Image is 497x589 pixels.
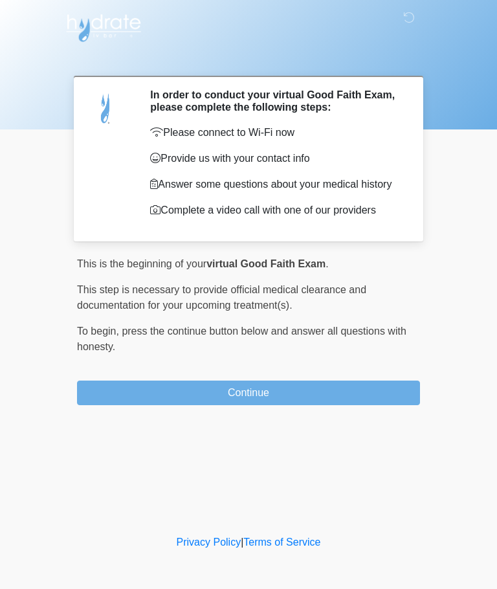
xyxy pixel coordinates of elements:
[206,258,326,269] strong: virtual Good Faith Exam
[87,89,126,128] img: Agent Avatar
[177,537,241,548] a: Privacy Policy
[77,284,366,311] span: This step is necessary to provide official medical clearance and documentation for your upcoming ...
[64,10,143,43] img: Hydrate IV Bar - Arcadia Logo
[150,203,401,218] p: Complete a video call with one of our providers
[77,258,206,269] span: This is the beginning of your
[150,177,401,192] p: Answer some questions about your medical history
[77,326,122,337] span: To begin,
[77,381,420,405] button: Continue
[241,537,243,548] a: |
[326,258,328,269] span: .
[77,326,406,352] span: press the continue button below and answer all questions with honesty.
[150,125,401,140] p: Please connect to Wi-Fi now
[150,151,401,166] p: Provide us with your contact info
[67,47,430,71] h1: ‎ ‎ ‎ ‎
[150,89,401,113] h2: In order to conduct your virtual Good Faith Exam, please complete the following steps:
[243,537,320,548] a: Terms of Service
